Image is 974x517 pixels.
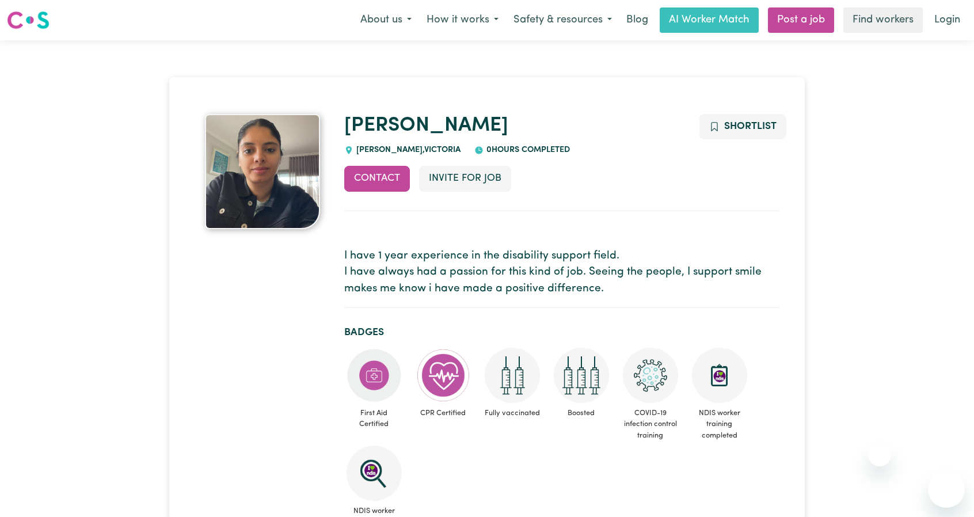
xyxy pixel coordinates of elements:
[692,348,747,403] img: CS Academy: Introduction to NDIS Worker Training course completed
[344,166,410,191] button: Contact
[347,348,402,403] img: Care and support worker has completed First Aid Certification
[7,10,50,31] img: Careseekers logo
[413,403,473,423] span: CPR Certified
[621,403,680,446] span: COVID-19 infection control training
[868,443,891,466] iframe: Close message
[419,8,506,32] button: How it works
[660,7,759,33] a: AI Worker Match
[724,121,777,131] span: Shortlist
[347,446,402,501] img: NDIS Worker Screening Verified
[484,146,570,154] span: 0 hours completed
[344,403,404,434] span: First Aid Certified
[843,7,923,33] a: Find workers
[690,403,749,446] span: NDIS worker training completed
[482,403,542,423] span: Fully vaccinated
[485,348,540,403] img: Care and support worker has received 2 doses of COVID-19 vaccine
[344,326,779,339] h2: Badges
[554,348,609,403] img: Care and support worker has received booster dose of COVID-19 vaccination
[551,403,611,423] span: Boosted
[619,7,655,33] a: Blog
[205,114,320,229] img: AMANJIT
[927,7,967,33] a: Login
[353,146,461,154] span: [PERSON_NAME] , Victoria
[928,471,965,508] iframe: Button to launch messaging window
[699,114,786,139] button: Add to shortlist
[506,8,619,32] button: Safety & resources
[768,7,834,33] a: Post a job
[195,114,330,229] a: AMANJIT 's profile picture'
[344,116,508,136] a: [PERSON_NAME]
[353,8,419,32] button: About us
[623,348,678,403] img: CS Academy: COVID-19 Infection Control Training course completed
[416,348,471,403] img: Care and support worker has completed CPR Certification
[7,7,50,33] a: Careseekers logo
[419,166,511,191] button: Invite for Job
[344,248,779,298] p: I have 1 year experience in the disability support field. I have always had a passion for this ki...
